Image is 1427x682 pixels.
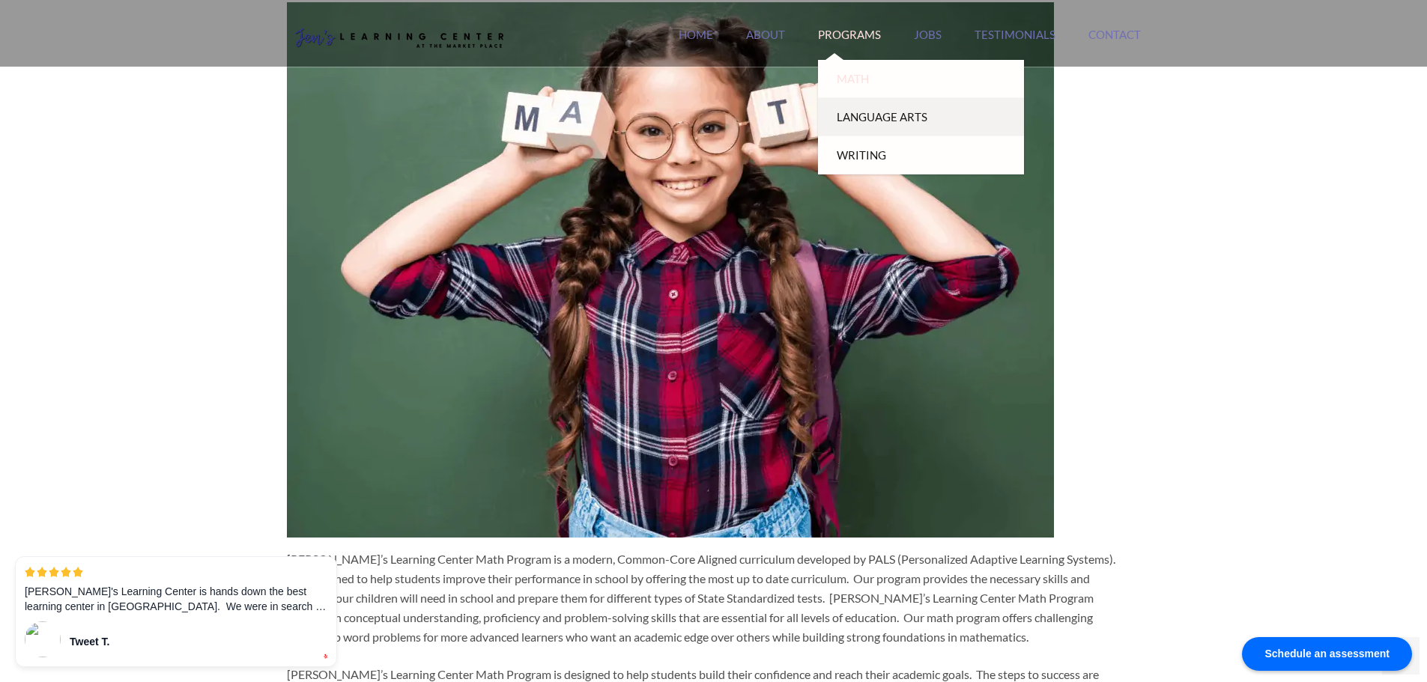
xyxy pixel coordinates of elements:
[818,28,881,60] a: Programs
[818,136,1024,174] a: Writing
[1242,637,1412,671] div: Schedule an assessment
[975,28,1055,60] a: Testimonials
[914,28,942,60] a: Jobs
[25,621,61,657] img: 60s.jpg
[287,2,1054,538] img: Jen's Learning Center Math Program
[746,28,785,60] a: About
[1088,28,1141,60] a: Contact
[25,584,327,614] p: [PERSON_NAME]'s Learning Center is hands down the best learning center in [GEOGRAPHIC_DATA]. We w...
[287,549,1118,647] p: [PERSON_NAME]’s Learning Center Math Program is a modern, Common-Core Aligned curriculum develope...
[287,16,512,61] img: Jen's Learning Center Logo Transparent
[70,634,305,649] div: Tweet T.
[818,60,1024,98] a: Math
[818,98,1024,136] a: Language Arts
[679,28,713,60] a: Home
